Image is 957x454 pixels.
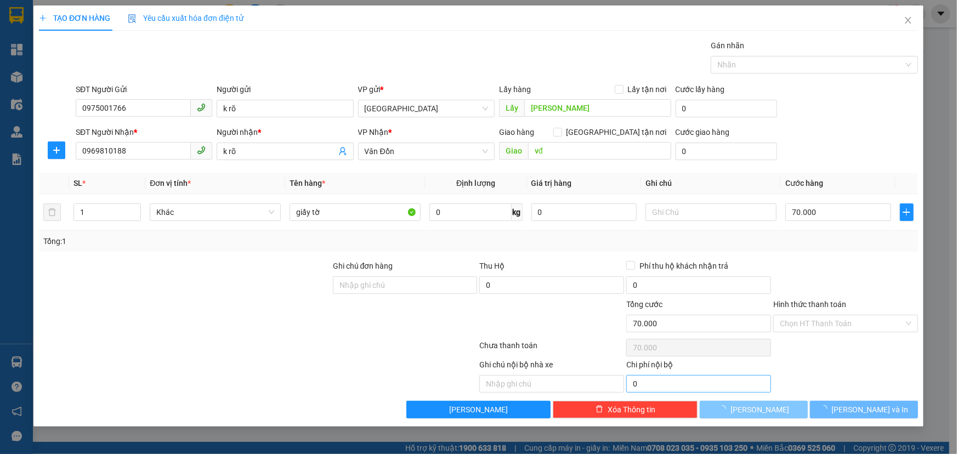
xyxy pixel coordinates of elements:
[700,401,808,418] button: [PERSON_NAME]
[43,235,370,247] div: Tổng: 1
[832,404,909,416] span: [PERSON_NAME] và In
[528,142,671,160] input: Dọc đường
[499,128,534,137] span: Giao hàng
[624,83,671,95] span: Lấy tận nơi
[6,16,36,71] img: logo.jpg
[901,208,913,217] span: plus
[290,203,421,221] input: VD: Bàn, Ghế
[731,404,789,416] span: [PERSON_NAME]
[48,146,65,155] span: plus
[676,85,725,94] label: Cước lấy hàng
[904,16,913,25] span: close
[333,262,393,270] label: Ghi chú đơn hàng
[479,262,505,270] span: Thu Hộ
[358,128,389,137] span: VP Nhận
[456,179,495,188] span: Định lượng
[197,146,206,155] span: phone
[406,401,551,418] button: [PERSON_NAME]
[820,405,832,413] span: loading
[711,41,744,50] label: Gán nhãn
[718,405,731,413] span: loading
[479,375,624,393] input: Nhập ghi chú
[499,85,531,94] span: Lấy hàng
[42,9,121,75] b: Trung Thành Limousine
[553,401,698,418] button: deleteXóa Thông tin
[128,14,137,23] img: icon
[531,179,572,188] span: Giá trị hàng
[893,5,924,36] button: Close
[6,78,88,97] h2: 77WXLAYW
[524,99,671,117] input: Dọc đường
[499,99,524,117] span: Lấy
[48,141,65,159] button: plus
[290,179,325,188] span: Tên hàng
[608,404,655,416] span: Xóa Thông tin
[626,359,771,375] div: Chi phí nội bộ
[676,143,777,160] input: Cước giao hàng
[76,83,212,95] div: SĐT Người Gửi
[626,300,662,309] span: Tổng cước
[900,203,914,221] button: plus
[333,276,478,294] input: Ghi chú đơn hàng
[596,405,603,414] span: delete
[641,173,781,194] th: Ghi chú
[499,142,528,160] span: Giao
[76,126,212,138] div: SĐT Người Nhận
[562,126,671,138] span: [GEOGRAPHIC_DATA] tận nơi
[358,83,495,95] div: VP gửi
[479,359,624,375] div: Ghi chú nội bộ nhà xe
[39,14,47,22] span: plus
[635,260,733,272] span: Phí thu hộ khách nhận trả
[58,78,202,154] h1: Giao dọc đường
[73,179,82,188] span: SL
[197,103,206,112] span: phone
[365,143,488,160] span: Vân Đồn
[128,14,244,22] span: Yêu cầu xuất hóa đơn điện tử
[365,100,488,117] span: Hà Nội
[150,179,191,188] span: Đơn vị tính
[676,100,777,117] input: Cước lấy hàng
[217,83,353,95] div: Người gửi
[810,401,918,418] button: [PERSON_NAME] và In
[338,147,347,156] span: user-add
[785,179,823,188] span: Cước hàng
[217,126,353,138] div: Người nhận
[156,204,274,220] span: Khác
[43,203,61,221] button: delete
[512,203,523,221] span: kg
[479,339,626,359] div: Chưa thanh toán
[39,14,110,22] span: TẠO ĐƠN HÀNG
[531,203,637,221] input: 0
[449,404,508,416] span: [PERSON_NAME]
[773,300,846,309] label: Hình thức thanh toán
[676,128,730,137] label: Cước giao hàng
[645,203,777,221] input: Ghi Chú
[146,9,265,27] b: [DOMAIN_NAME]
